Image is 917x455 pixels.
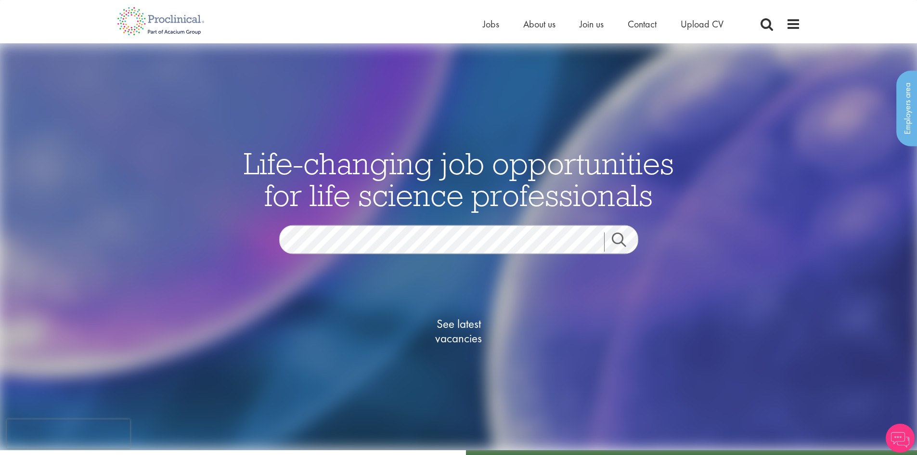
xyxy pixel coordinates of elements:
a: Job search submit button [604,232,646,251]
a: Contact [628,18,657,30]
img: Chatbot [886,424,915,453]
span: See latest vacancies [411,316,507,345]
span: Life-changing job opportunities for life science professionals [244,143,674,214]
a: About us [523,18,555,30]
iframe: reCAPTCHA [7,419,130,448]
a: See latestvacancies [411,278,507,384]
a: Join us [580,18,604,30]
a: Jobs [483,18,499,30]
a: Upload CV [681,18,723,30]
